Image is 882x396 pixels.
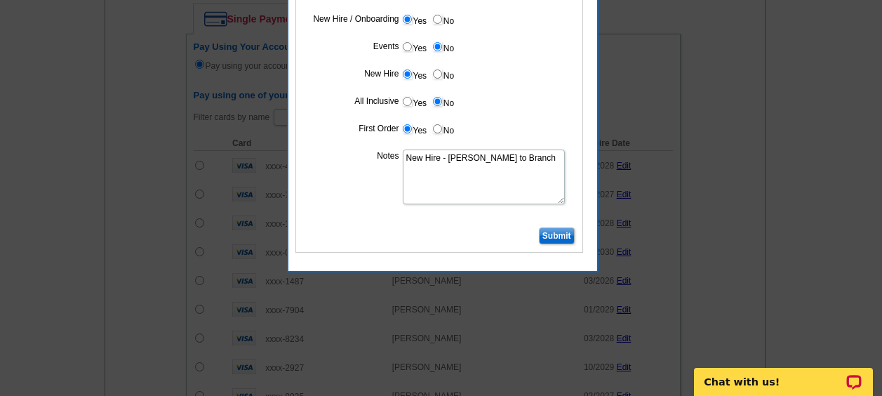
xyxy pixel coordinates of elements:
input: Submit [539,227,575,244]
label: New Hire [306,67,399,80]
label: All Inclusive [306,95,399,107]
label: Yes [401,121,427,137]
input: No [433,70,442,79]
input: No [433,42,442,51]
label: Events [306,40,399,53]
input: No [433,124,442,133]
input: Yes [403,124,412,133]
label: No [432,121,454,137]
label: No [432,39,454,55]
label: New Hire / Onboarding [306,13,399,25]
label: Yes [401,39,427,55]
input: Yes [403,42,412,51]
label: Notes [306,150,399,162]
label: No [432,66,454,82]
label: Yes [401,11,427,27]
input: No [433,97,442,106]
iframe: LiveChat chat widget [685,352,882,396]
input: Yes [403,97,412,106]
label: No [432,93,454,110]
label: No [432,11,454,27]
label: First Order [306,122,399,135]
input: Yes [403,15,412,24]
label: Yes [401,93,427,110]
input: Yes [403,70,412,79]
label: Yes [401,66,427,82]
input: No [433,15,442,24]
